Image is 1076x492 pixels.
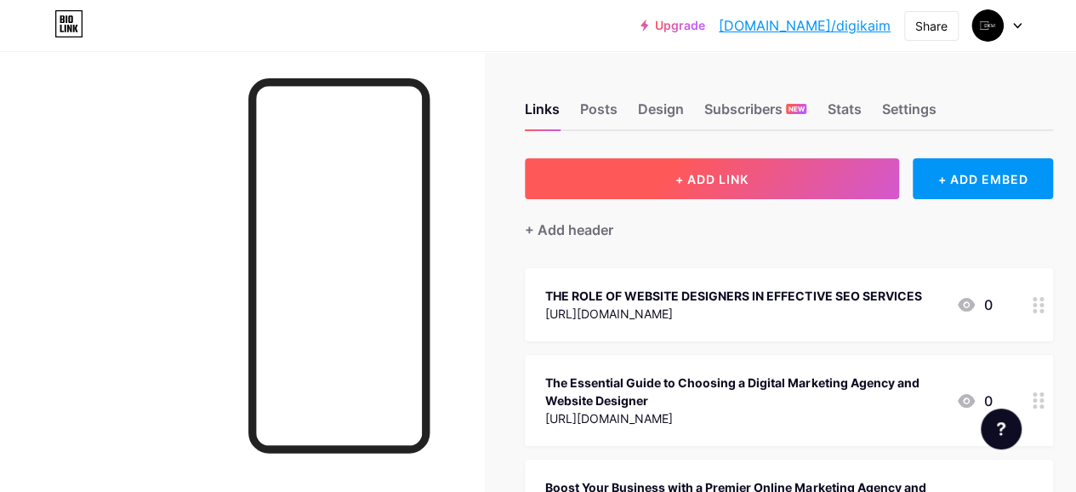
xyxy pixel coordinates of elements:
[525,99,560,129] div: Links
[788,104,805,114] span: NEW
[956,391,992,411] div: 0
[675,172,749,186] span: + ADD LINK
[913,158,1053,199] div: + ADD EMBED
[580,99,618,129] div: Posts
[719,15,891,36] a: [DOMAIN_NAME]/digikaim
[640,19,705,32] a: Upgrade
[545,305,921,323] div: [URL][DOMAIN_NAME]
[545,287,921,305] div: THE ROLE OF WEBSITE DESIGNERS IN EFFECTIVE SEO SERVICES
[704,99,806,129] div: Subscribers
[545,374,942,409] div: The Essential Guide to Choosing a Digital Marketing Agency and Website Designer
[525,220,613,240] div: + Add header
[525,158,899,199] button: + ADD LINK
[971,9,1004,42] img: Digikai Marketing
[545,409,942,427] div: [URL][DOMAIN_NAME]
[915,17,948,35] div: Share
[956,295,992,315] div: 0
[827,99,861,129] div: Stats
[881,99,936,129] div: Settings
[638,99,684,129] div: Design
